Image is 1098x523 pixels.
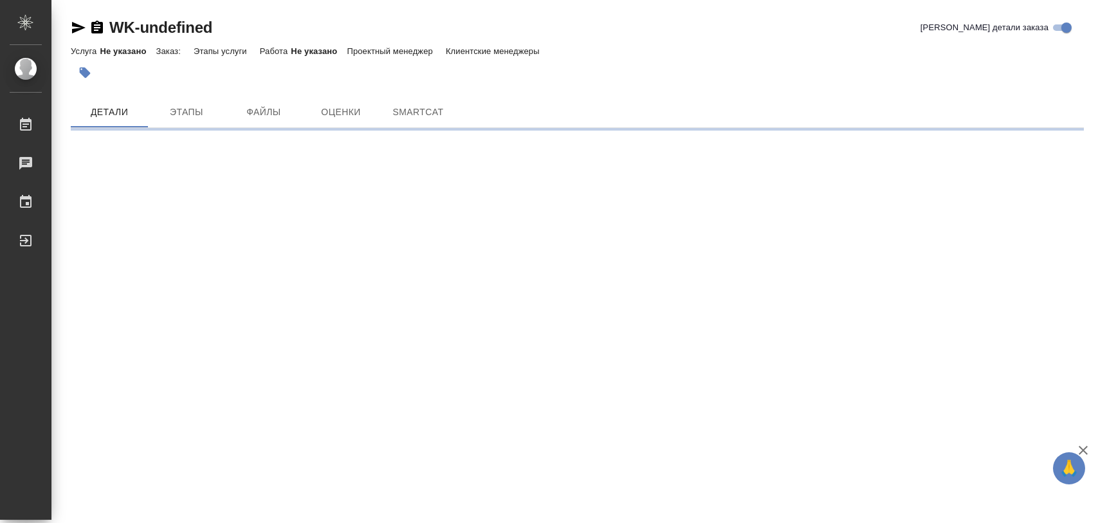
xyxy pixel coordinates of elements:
[71,46,100,56] p: Услуга
[156,104,217,120] span: Этапы
[310,104,372,120] span: Оценки
[446,46,543,56] p: Клиентские менеджеры
[920,21,1048,34] span: [PERSON_NAME] детали заказа
[1053,452,1085,484] button: 🙏
[233,104,295,120] span: Файлы
[156,46,183,56] p: Заказ:
[1058,455,1080,482] span: 🙏
[89,20,105,35] button: Скопировать ссылку
[109,19,212,36] a: WK-undefined
[78,104,140,120] span: Детали
[71,20,86,35] button: Скопировать ссылку для ЯМессенджера
[347,46,435,56] p: Проектный менеджер
[291,46,347,56] p: Не указано
[71,59,99,87] button: Добавить тэг
[387,104,449,120] span: SmartCat
[194,46,250,56] p: Этапы услуги
[100,46,156,56] p: Не указано
[260,46,291,56] p: Работа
